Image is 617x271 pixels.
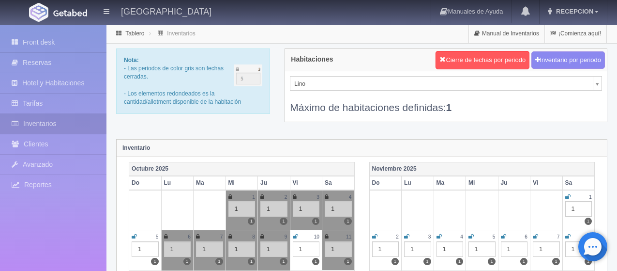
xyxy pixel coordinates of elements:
[344,218,351,225] label: 1
[29,3,48,22] img: Getabed
[446,102,452,113] b: 1
[290,76,602,91] a: Lino
[228,241,256,257] div: 1
[530,176,563,190] th: Vi
[525,234,527,239] small: 6
[369,176,402,190] th: Do
[280,218,287,225] label: 1
[316,194,319,200] small: 3
[469,24,544,43] a: Manual de Inventarios
[125,30,144,37] a: Tablero
[285,194,287,200] small: 2
[290,91,602,114] div: Máximo de habitaciones definidas:
[501,241,528,257] div: 1
[346,234,351,239] small: 11
[391,258,399,265] label: 1
[520,258,527,265] label: 1
[161,176,194,190] th: Lu
[132,241,159,257] div: 1
[396,234,399,239] small: 2
[565,241,592,257] div: 1
[53,9,87,16] img: Getabed
[260,201,287,217] div: 1
[531,51,605,69] button: Inventario por periodo
[585,218,592,225] label: 1
[552,258,559,265] label: 1
[493,234,496,239] small: 5
[325,201,352,217] div: 1
[349,194,352,200] small: 4
[252,234,255,239] small: 8
[122,144,150,151] strong: Inventario
[248,258,255,265] label: 1
[402,176,434,190] th: Lu
[468,241,496,257] div: 1
[312,218,319,225] label: 1
[234,64,263,86] img: cutoff.png
[124,57,139,64] b: Nota:
[589,194,592,200] small: 1
[322,176,355,190] th: Sa
[436,51,529,69] button: Cierre de fechas por periodo
[129,176,162,190] th: Do
[325,241,352,257] div: 1
[228,201,256,217] div: 1
[215,258,223,265] label: 1
[565,201,592,217] div: 1
[188,234,191,239] small: 6
[291,56,333,63] h4: Habitaciones
[167,30,196,37] a: Inventarios
[294,77,589,91] span: Lino
[312,258,319,265] label: 1
[293,241,320,257] div: 1
[156,234,159,239] small: 5
[183,258,191,265] label: 1
[423,258,431,265] label: 1
[196,241,223,257] div: 1
[498,176,530,190] th: Ju
[164,241,191,257] div: 1
[194,176,226,190] th: Ma
[151,258,158,265] label: 1
[404,241,431,257] div: 1
[533,241,560,257] div: 1
[121,5,211,17] h4: [GEOGRAPHIC_DATA]
[226,176,258,190] th: Mi
[290,176,322,190] th: Vi
[460,234,463,239] small: 4
[585,258,592,265] label: 1
[116,48,270,114] div: - Las periodos de color gris son fechas cerradas. - Los elementos redondeados es la cantidad/allo...
[252,194,255,200] small: 1
[293,201,320,217] div: 1
[428,234,431,239] small: 3
[258,176,290,190] th: Ju
[466,176,498,190] th: Mi
[557,234,560,239] small: 7
[220,234,223,239] small: 7
[280,258,287,265] label: 1
[434,176,466,190] th: Ma
[372,241,399,257] div: 1
[456,258,463,265] label: 1
[545,24,606,43] a: ¡Comienza aquí!
[314,234,319,239] small: 10
[260,241,287,257] div: 1
[344,258,351,265] label: 1
[129,162,355,176] th: Octubre 2025
[248,218,255,225] label: 1
[562,176,595,190] th: Sa
[488,258,495,265] label: 1
[285,234,287,239] small: 9
[436,241,464,257] div: 1
[369,162,595,176] th: Noviembre 2025
[554,8,593,15] span: RECEPCION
